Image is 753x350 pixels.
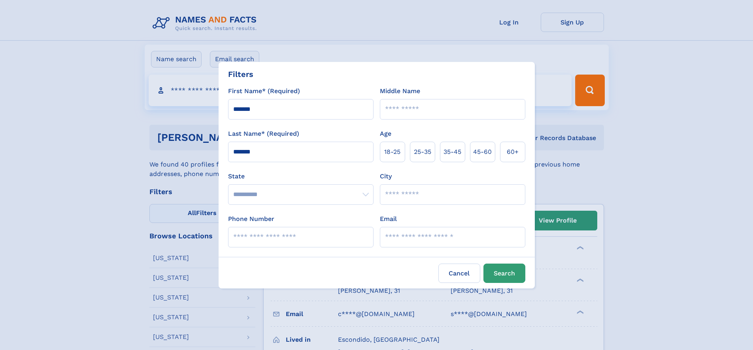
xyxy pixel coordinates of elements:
[380,86,420,96] label: Middle Name
[228,68,253,80] div: Filters
[228,214,274,224] label: Phone Number
[414,147,431,157] span: 25‑35
[228,129,299,139] label: Last Name* (Required)
[473,147,492,157] span: 45‑60
[380,214,397,224] label: Email
[483,264,525,283] button: Search
[384,147,400,157] span: 18‑25
[380,129,391,139] label: Age
[443,147,461,157] span: 35‑45
[438,264,480,283] label: Cancel
[228,172,374,181] label: State
[507,147,519,157] span: 60+
[228,86,300,96] label: First Name* (Required)
[380,172,392,181] label: City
